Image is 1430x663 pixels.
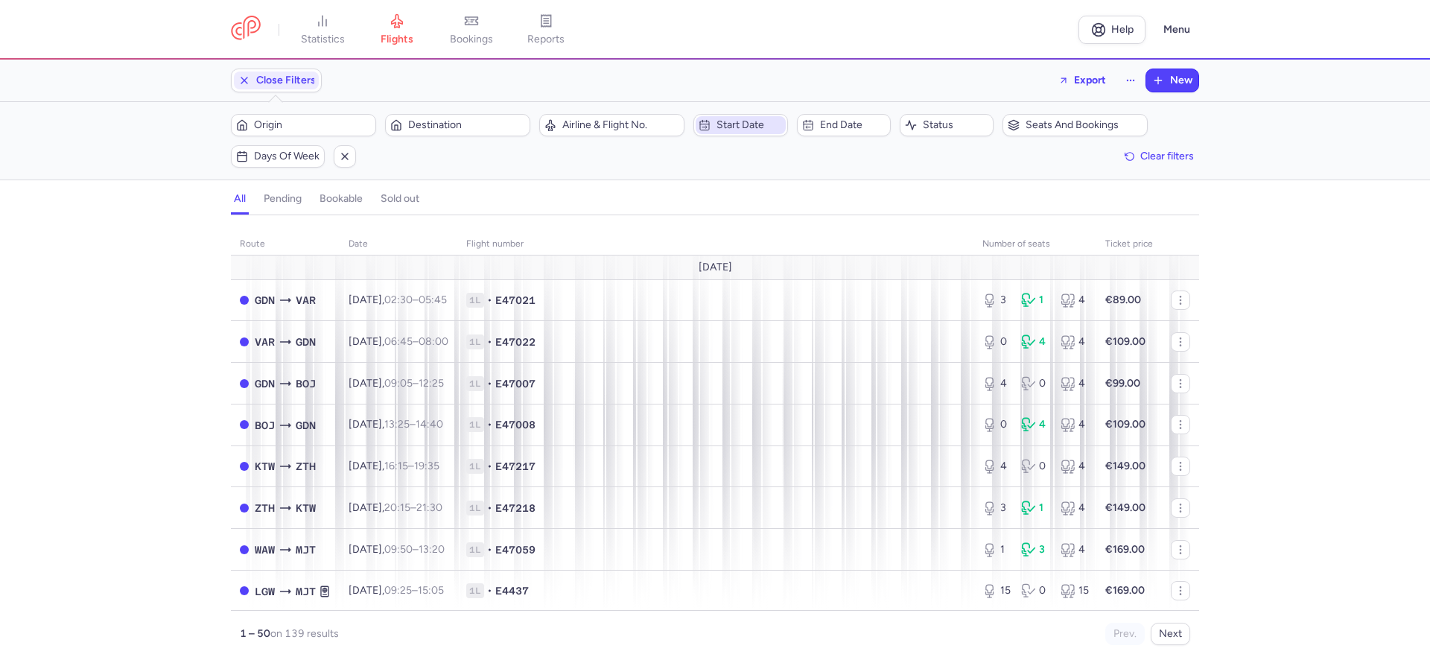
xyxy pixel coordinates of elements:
span: MJT [296,583,316,600]
span: – [384,335,448,348]
a: flights [360,13,434,46]
button: New [1146,69,1198,92]
span: • [487,293,492,308]
span: KTW [255,458,275,475]
time: 05:45 [419,294,447,306]
span: ZTH [296,458,316,475]
div: 0 [1021,583,1048,598]
button: Next [1151,623,1190,645]
span: Destination [408,119,525,131]
span: [DATE], [349,543,445,556]
span: [DATE], [349,584,444,597]
th: Ticket price [1096,233,1162,256]
span: Origin [254,119,371,131]
button: Seats and bookings [1002,114,1148,136]
div: 1 [982,542,1009,557]
span: GDN [296,417,316,434]
div: 4 [1061,334,1087,349]
div: 1 [1021,501,1048,516]
span: E47022 [495,334,536,349]
span: E47021 [495,293,536,308]
span: Airline & Flight No. [562,119,679,131]
h4: bookable [320,192,363,206]
span: [DATE], [349,418,443,431]
span: – [384,584,444,597]
div: 4 [1061,542,1087,557]
span: • [487,334,492,349]
a: reports [509,13,583,46]
span: 1L [466,583,484,598]
button: Prev. [1105,623,1145,645]
strong: €169.00 [1105,584,1145,597]
span: • [487,376,492,391]
h4: pending [264,192,302,206]
strong: €149.00 [1105,460,1145,472]
th: Flight number [457,233,973,256]
time: 09:50 [384,543,413,556]
span: 1L [466,293,484,308]
div: 4 [1021,417,1048,432]
strong: €109.00 [1105,418,1145,431]
span: E47218 [495,501,536,516]
span: 1L [466,501,484,516]
time: 20:15 [384,501,410,514]
div: 3 [1021,542,1048,557]
span: KTW [296,500,316,516]
span: Days of week [254,150,320,162]
th: route [231,233,340,256]
button: Close Filters [232,69,321,92]
div: 3 [982,293,1009,308]
span: 1L [466,459,484,474]
time: 09:25 [384,584,412,597]
span: • [487,542,492,557]
span: E47059 [495,542,536,557]
span: BOJ [296,375,316,392]
time: 09:05 [384,377,413,390]
span: [DATE], [349,335,448,348]
div: 0 [982,334,1009,349]
span: 1L [466,376,484,391]
span: Seats and bookings [1026,119,1143,131]
button: Origin [231,114,376,136]
span: GDN [255,375,275,392]
span: – [384,460,439,472]
div: 15 [982,583,1009,598]
strong: €89.00 [1105,294,1141,306]
span: E47217 [495,459,536,474]
div: 15 [1061,583,1087,598]
time: 14:40 [416,418,443,431]
button: Destination [385,114,530,136]
div: 4 [1061,293,1087,308]
span: flights [381,33,413,46]
a: statistics [285,13,360,46]
div: 1 [1021,293,1048,308]
span: GDN [296,334,316,350]
button: End date [797,114,891,136]
span: LGW [255,583,275,600]
span: [DATE], [349,294,447,306]
strong: €149.00 [1105,501,1145,514]
strong: €169.00 [1105,543,1145,556]
time: 16:15 [384,460,408,472]
span: WAW [255,542,275,558]
span: Status [923,119,988,131]
time: 08:00 [419,335,448,348]
span: • [487,583,492,598]
span: • [487,417,492,432]
div: 4 [1021,334,1048,349]
span: [DATE] [699,261,732,273]
span: Help [1111,24,1134,35]
span: ZTH [255,500,275,516]
span: 1L [466,334,484,349]
a: Help [1078,16,1145,44]
span: 1L [466,417,484,432]
span: statistics [301,33,345,46]
span: [DATE], [349,377,444,390]
span: reports [527,33,565,46]
span: • [487,459,492,474]
button: Clear filters [1119,145,1199,168]
span: E4437 [495,583,529,598]
div: 4 [982,459,1009,474]
a: CitizenPlane red outlined logo [231,16,261,43]
div: 4 [1061,459,1087,474]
